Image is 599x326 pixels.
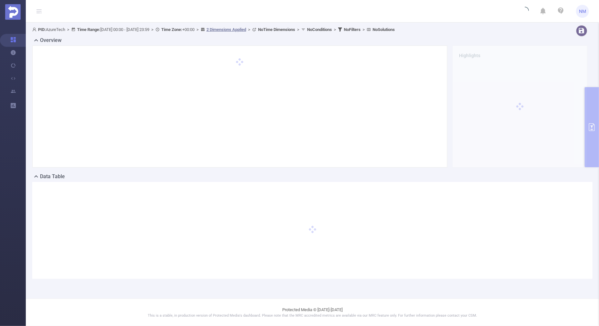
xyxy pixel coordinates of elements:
p: This is a stable, in production version of Protected Media's dashboard. Please note that the MRC ... [42,313,583,319]
b: PID: [38,27,46,32]
b: No Time Dimensions [258,27,295,32]
span: > [195,27,201,32]
span: AzureTech [DATE] 00:00 - [DATE] 23:59 +00:00 [32,27,395,32]
u: 2 Dimensions Applied [206,27,246,32]
span: > [361,27,367,32]
span: > [332,27,338,32]
b: Time Range: [77,27,100,32]
b: No Solutions [373,27,395,32]
h2: Data Table [40,173,65,180]
i: icon: loading [521,7,529,16]
span: > [246,27,252,32]
b: Time Zone: [161,27,182,32]
h2: Overview [40,36,62,44]
img: Protected Media [5,4,21,20]
span: > [295,27,301,32]
span: > [65,27,71,32]
span: NM [579,5,586,18]
i: icon: user [32,27,38,32]
b: No Conditions [307,27,332,32]
footer: Protected Media © [DATE]-[DATE] [26,299,599,326]
span: > [149,27,155,32]
b: No Filters [344,27,361,32]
